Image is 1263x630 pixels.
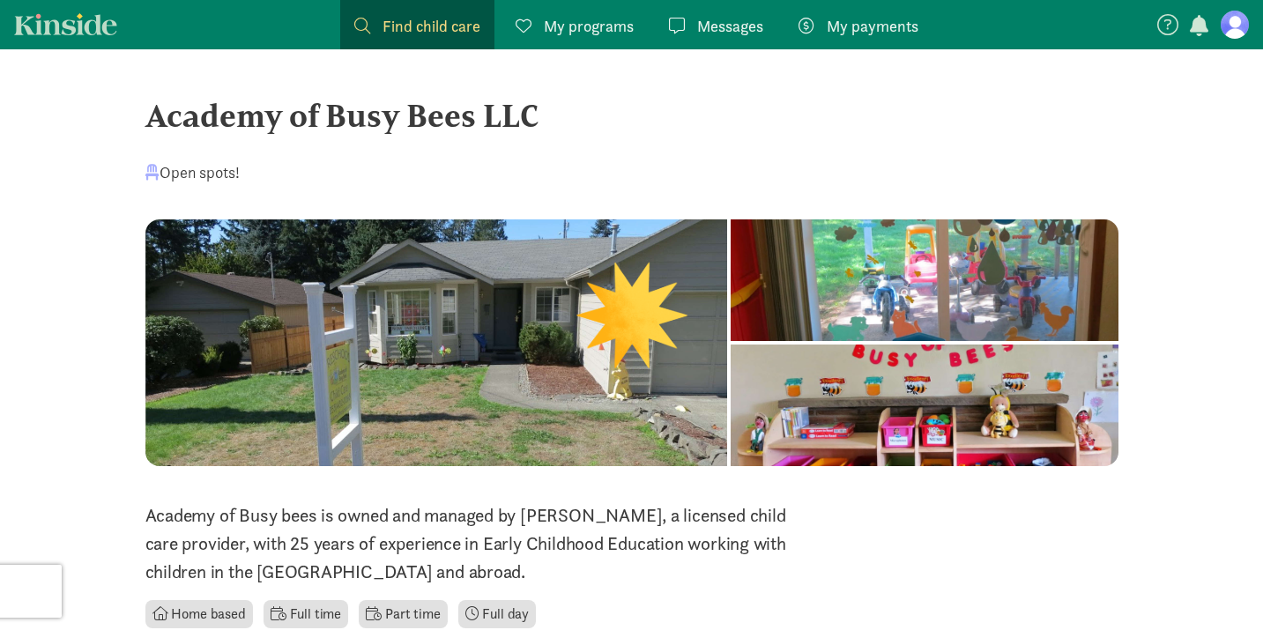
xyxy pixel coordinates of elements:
span: My programs [544,14,634,38]
li: Full day [458,600,537,628]
li: Full time [264,600,348,628]
a: Kinside [14,13,117,35]
div: Academy of Busy Bees LLC [145,92,1118,139]
li: Home based [145,600,253,628]
li: Part time [359,600,447,628]
p: Academy of Busy bees is owned and managed by [PERSON_NAME], a licensed child care provider, with ... [145,501,809,586]
span: Find child care [383,14,480,38]
div: Open spots! [145,160,240,184]
span: My payments [827,14,918,38]
span: Messages [697,14,763,38]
